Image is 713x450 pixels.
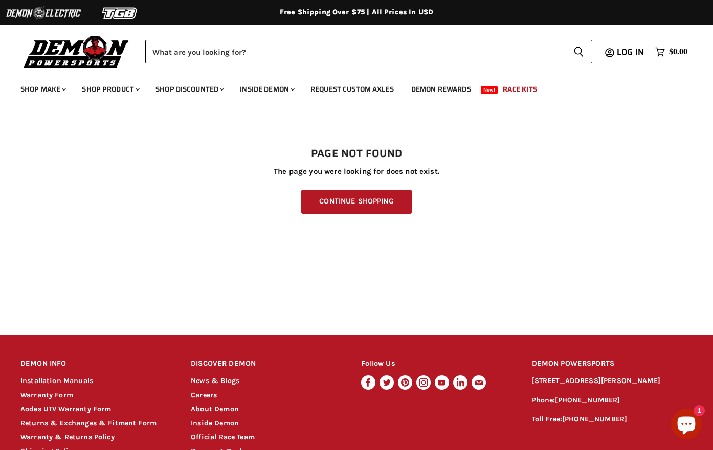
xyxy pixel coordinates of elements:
span: Log in [617,46,644,58]
a: Careers [191,391,217,399]
a: Returns & Exchanges & Fitment Form [20,419,157,427]
a: Shop Product [74,79,146,100]
a: Official Race Team [191,433,255,441]
img: Demon Electric Logo 2 [5,4,82,23]
span: New! [481,86,498,94]
h2: DEMON INFO [20,352,172,376]
a: [PHONE_NUMBER] [562,415,627,423]
inbox-online-store-chat: Shopify online store chat [668,409,705,442]
a: Inside Demon [191,419,239,427]
a: Aodes UTV Warranty Form [20,404,111,413]
p: The page you were looking for does not exist. [20,167,693,176]
a: Continue Shopping [301,190,411,214]
a: Warranty & Returns Policy [20,433,115,441]
img: Demon Powersports [20,33,132,70]
a: Race Kits [495,79,545,100]
a: Shop Discounted [148,79,230,100]
a: About Demon [191,404,239,413]
span: $0.00 [669,47,687,57]
a: Shop Make [13,79,72,100]
input: Search [145,40,565,63]
ul: Main menu [13,75,685,100]
h1: Page not found [20,148,693,160]
p: Phone: [532,395,693,407]
a: Demon Rewards [404,79,479,100]
a: [PHONE_NUMBER] [555,396,620,404]
a: Request Custom Axles [303,79,402,100]
a: Installation Manuals [20,376,93,385]
h2: DISCOVER DEMON [191,352,342,376]
button: Search [565,40,592,63]
a: Log in [612,48,650,57]
h2: Follow Us [361,352,513,376]
a: News & Blogs [191,376,239,385]
img: TGB Logo 2 [82,4,159,23]
h2: DEMON POWERSPORTS [532,352,693,376]
a: Inside Demon [232,79,301,100]
a: $0.00 [650,44,693,59]
p: [STREET_ADDRESS][PERSON_NAME] [532,375,693,387]
a: Warranty Form [20,391,73,399]
p: Toll Free: [532,414,693,425]
form: Product [145,40,592,63]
